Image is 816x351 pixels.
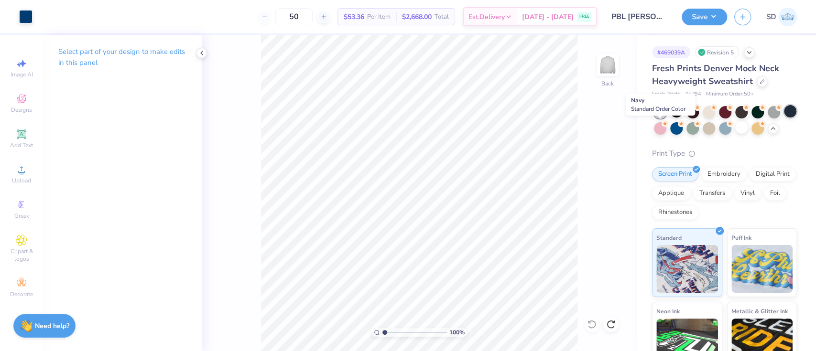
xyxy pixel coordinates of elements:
[344,12,364,22] span: $53.36
[367,12,391,22] span: Per Item
[693,186,731,201] div: Transfers
[468,12,505,22] span: Est. Delivery
[652,205,698,220] div: Rhinestones
[10,141,33,149] span: Add Text
[652,186,690,201] div: Applique
[701,167,747,181] div: Embroidery
[601,79,614,88] div: Back
[604,7,675,26] input: Untitled Design
[652,148,797,159] div: Print Type
[435,12,449,22] span: Total
[656,233,682,243] span: Standard
[11,71,33,78] span: Image AI
[626,94,695,116] div: Navy
[734,186,761,201] div: Vinyl
[656,245,718,293] img: Standard
[12,177,31,184] span: Upload
[275,8,313,25] input: – –
[522,12,574,22] span: [DATE] - [DATE]
[579,13,589,20] span: FREE
[764,186,786,201] div: Foil
[750,167,796,181] div: Digital Print
[14,212,29,220] span: Greek
[5,247,38,263] span: Clipart & logos
[731,306,788,316] span: Metallic & Glitter Ink
[652,167,698,181] div: Screen Print
[731,233,751,243] span: Puff Ink
[10,290,33,298] span: Decorate
[11,106,32,114] span: Designs
[631,105,685,113] span: Standard Order Color
[449,328,465,337] span: 100 %
[706,90,754,98] span: Minimum Order: 50 +
[598,55,617,74] img: Back
[58,46,186,68] p: Select part of your design to make edits in this panel
[402,12,432,22] span: $2,668.00
[35,321,69,330] strong: Need help?
[731,245,793,293] img: Puff Ink
[656,306,680,316] span: Neon Ink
